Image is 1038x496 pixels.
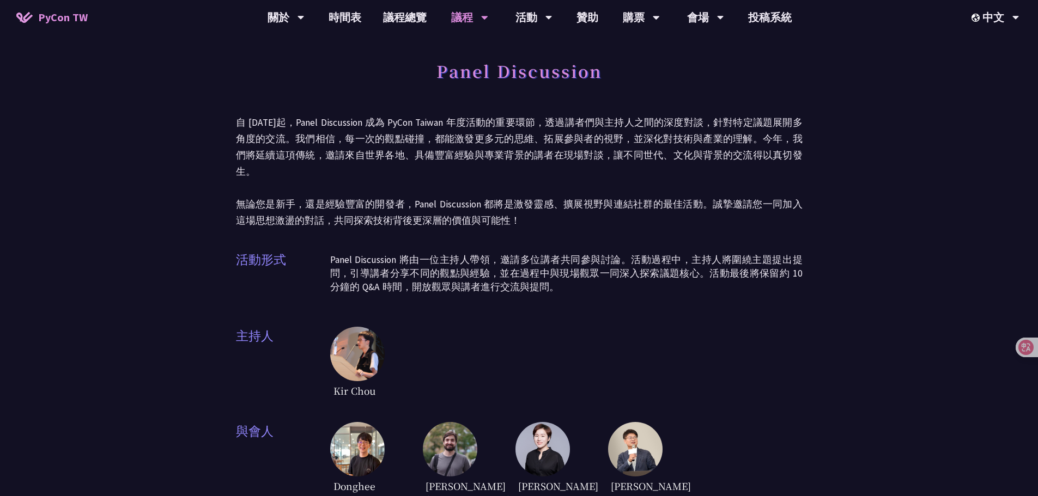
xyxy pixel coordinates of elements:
[236,327,330,400] span: 主持人
[515,476,564,495] span: [PERSON_NAME]
[330,422,385,476] img: DongheeNa.093fe47.jpeg
[515,422,570,476] img: TicaLin.61491bf.png
[330,253,803,294] p: Panel Discussion 將由一位主持人帶領，邀請多位講者共同參與討論。活動過程中，主持人將圍繞主題提出提問，引導講者分享不同的觀點與經驗，並在過程中與現場觀眾一同深入探索議題核心。活動...
[423,422,477,476] img: Sebasti%C3%A1nRam%C3%ADrez.1365658.jpeg
[972,14,982,22] img: Locale Icon
[330,381,379,400] span: Kir Chou
[16,12,33,23] img: Home icon of PyCon TW 2025
[608,476,657,495] span: [PERSON_NAME]
[236,250,330,305] span: 活動形式
[330,327,385,381] img: Kir Chou
[5,4,99,31] a: PyCon TW
[436,54,602,87] h1: Panel Discussion
[236,114,803,229] p: 自 [DATE]起，Panel Discussion 成為 PyCon Taiwan 年度活動的重要環節，透過講者們與主持人之間的深度對談，針對特定議題展開多角度的交流。我們相信，每一次的觀點碰...
[608,422,663,476] img: YCChen.e5e7a43.jpg
[38,9,88,26] span: PyCon TW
